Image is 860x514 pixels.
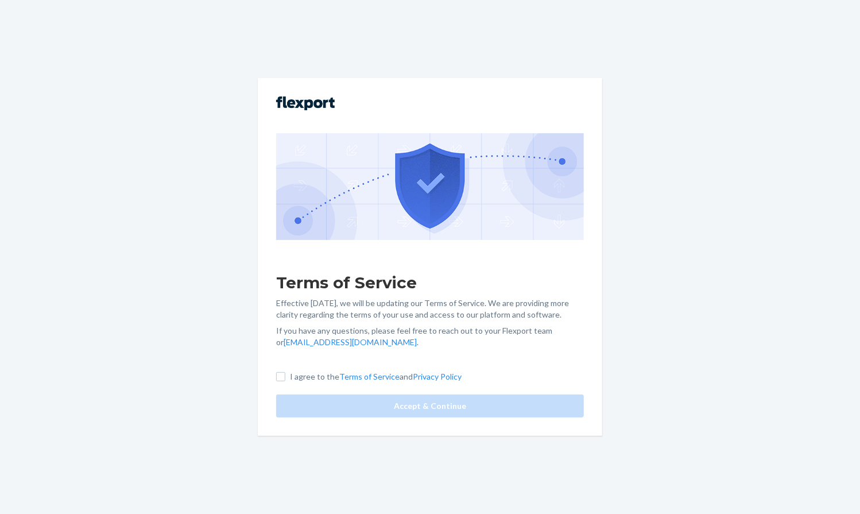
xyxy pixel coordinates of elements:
a: Privacy Policy [413,372,462,381]
p: Effective [DATE], we will be updating our Terms of Service. We are providing more clarity regardi... [276,297,584,320]
p: If you have any questions, please feel free to reach out to your Flexport team or . [276,325,584,348]
input: I agree to theTerms of ServiceandPrivacy Policy [276,372,285,381]
a: [EMAIL_ADDRESS][DOMAIN_NAME] [284,337,417,347]
button: Accept & Continue [276,395,584,418]
h1: Terms of Service [276,272,584,293]
p: I agree to the and [290,371,462,382]
img: Flexport logo [276,96,335,110]
img: GDPR Compliance [276,133,584,240]
span: Support [84,8,125,18]
a: Terms of Service [339,372,400,381]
